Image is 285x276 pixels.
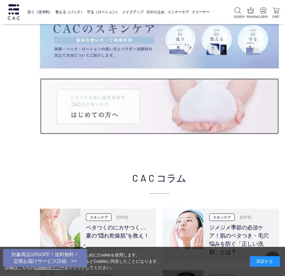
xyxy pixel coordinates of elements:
[157,170,186,185] span: コラム
[272,7,280,19] a: CART
[113,215,128,220] p: [DATE]
[272,14,280,19] p: CART
[40,170,279,194] h2: CAC
[7,4,21,20] img: logo
[236,215,251,220] p: [DATE]
[209,213,235,221] p: スキンケア
[209,221,273,256] h3: ジメジメ季節の必須ケア！肌のベタつき・毛穴悩みを防ぐ「正しい洗顔」とは？
[259,14,267,19] p: LOGIN
[40,13,279,68] img: CACの使い方
[146,6,164,18] a: 日やけ止め
[40,78,279,134] a: はじめての方へはじめての方へ
[167,6,189,18] a: インナーケア
[247,7,255,19] a: RANKING
[247,14,255,19] p: RANKING
[87,6,119,18] a: 守る（ローション）
[40,209,81,249] img: ベタつくのにカサつく…夏の“隠れ乾燥肌”を救え！
[86,221,150,240] h3: ベタつくのにカサつく…夏の“隠れ乾燥肌”を救え！
[122,6,144,18] a: メイクアップ
[259,7,267,19] a: LOGIN
[86,213,112,221] p: スキンケア
[192,6,210,18] a: クリーナー
[27,6,53,18] a: 洗う（洗浄料）
[55,6,84,18] a: 整える（パック）
[40,209,156,249] a: ベタつくのにカサつく…夏の“隠れ乾燥肌”を救え！ スキンケア [DATE] ベタつくのにカサつく…夏の“隠れ乾燥肌”を救え！
[234,14,242,19] p: SEARCH
[40,78,279,134] img: はじめての方へ
[40,13,279,68] a: CACの使い方CACの使い方
[250,256,280,267] div: 承諾する
[163,209,204,249] img: ジメジメ季節の必須ケア！肌のベタつき・毛穴悩みを防ぐ「正しい洗顔」とは？
[234,7,242,19] a: SEARCH
[163,209,279,261] a: ジメジメ季節の必須ケア！肌のベタつき・毛穴悩みを防ぐ「正しい洗顔」とは？ スキンケア [DATE] ジメジメ季節の必須ケア！肌のベタつき・毛穴悩みを防ぐ「正しい洗顔」とは？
